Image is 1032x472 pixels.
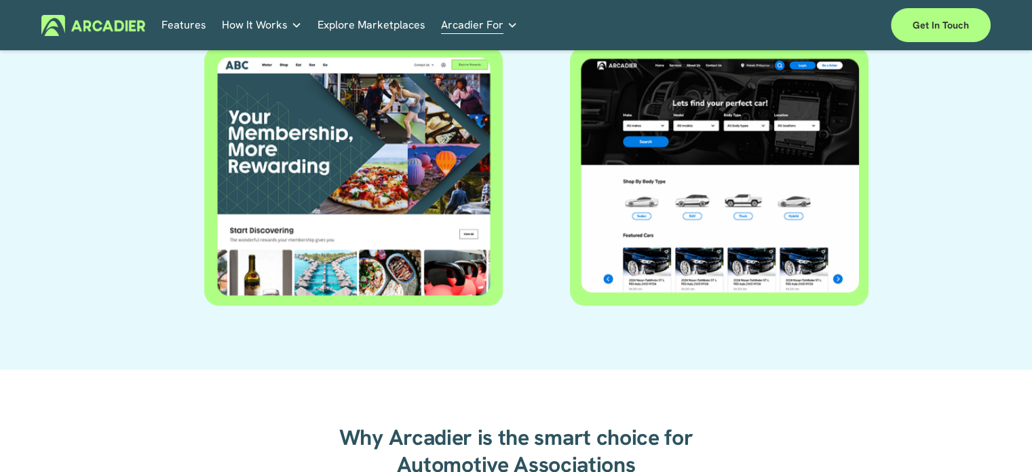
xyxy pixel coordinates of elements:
[222,16,288,35] span: How It Works
[891,8,991,42] a: Get in touch
[222,15,302,36] a: folder dropdown
[318,15,425,36] a: Explore Marketplaces
[441,16,503,35] span: Arcadier For
[964,407,1032,472] div: Chat-Widget
[441,15,518,36] a: folder dropdown
[41,15,145,36] img: Arcadier
[161,15,206,36] a: Features
[964,407,1032,472] iframe: Chat Widget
